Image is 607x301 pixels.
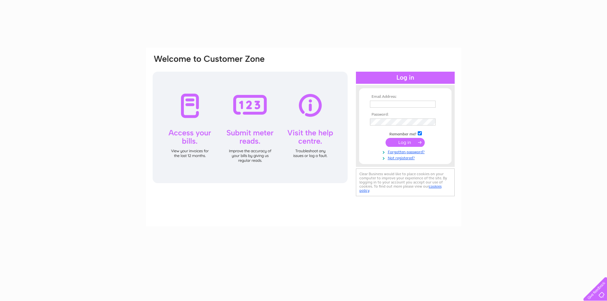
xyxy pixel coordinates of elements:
[386,138,425,147] input: Submit
[370,154,442,161] a: Not registered?
[368,95,442,99] th: Email Address:
[356,168,455,196] div: Clear Business would like to place cookies on your computer to improve your experience of the sit...
[359,184,442,193] a: cookies policy
[368,112,442,117] th: Password:
[370,148,442,154] a: Forgotten password?
[368,130,442,137] td: Remember me?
